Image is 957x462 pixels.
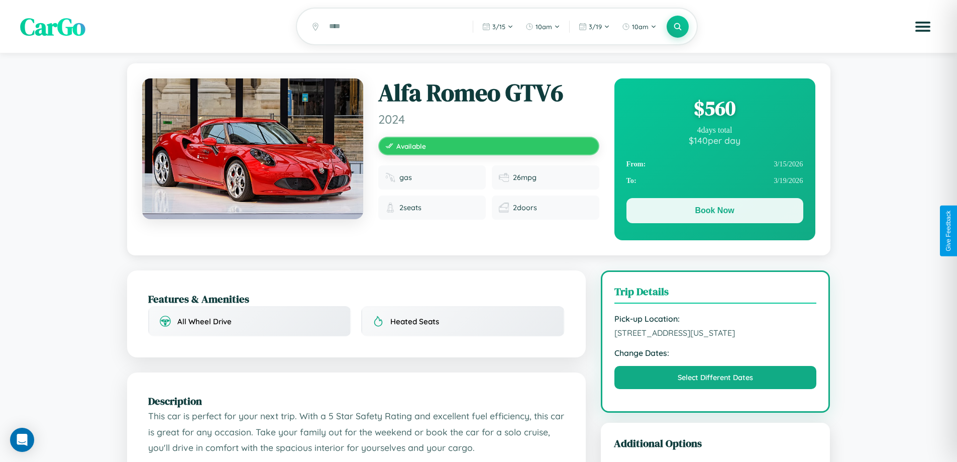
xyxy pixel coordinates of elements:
span: CarGo [20,10,85,43]
img: Doors [499,203,509,213]
div: 4 days total [626,126,803,135]
span: 2 doors [513,203,537,212]
img: Fuel type [385,172,395,182]
button: 10am [520,19,565,35]
span: Available [396,142,426,150]
button: Book Now [626,198,803,223]
p: This car is perfect for your next trip. With a 5 Star Safety Rating and excellent fuel efficiency... [148,408,565,456]
button: Select Different Dates [614,366,817,389]
button: 3/15 [477,19,518,35]
span: 26 mpg [513,173,537,182]
span: Heated Seats [390,317,439,326]
div: Open Intercom Messenger [10,428,34,452]
span: 2 seats [399,203,421,212]
button: Open menu [909,13,937,41]
span: [STREET_ADDRESS][US_STATE] [614,328,817,338]
strong: To: [626,176,636,185]
span: 10am [536,23,552,31]
div: 3 / 19 / 2026 [626,172,803,189]
h3: Trip Details [614,284,817,304]
button: 10am [617,19,662,35]
div: 3 / 15 / 2026 [626,156,803,172]
img: Seats [385,203,395,213]
img: Alfa Romeo GTV6 2024 [142,78,363,219]
span: gas [399,173,412,182]
button: 3/19 [574,19,615,35]
h3: Additional Options [614,436,817,450]
strong: Pick-up Location: [614,314,817,324]
div: $ 140 per day [626,135,803,146]
span: 3 / 19 [589,23,602,31]
h2: Features & Amenities [148,292,565,306]
span: All Wheel Drive [177,317,232,326]
strong: From: [626,160,646,168]
h1: Alfa Romeo GTV6 [378,78,599,108]
strong: Change Dates: [614,348,817,358]
span: 10am [632,23,649,31]
div: $ 560 [626,95,803,122]
span: 3 / 15 [492,23,505,31]
span: 2024 [378,112,599,127]
h2: Description [148,394,565,408]
img: Fuel efficiency [499,172,509,182]
div: Give Feedback [945,211,952,251]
